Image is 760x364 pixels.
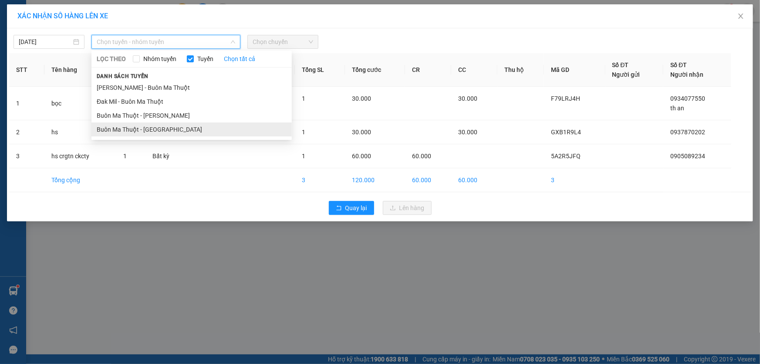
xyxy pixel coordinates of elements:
[302,129,305,136] span: 1
[612,61,629,68] span: Số ĐT
[458,129,477,136] span: 30.000
[544,53,605,87] th: Mã GD
[497,53,544,87] th: Thu hộ
[253,35,313,48] span: Chọn chuyến
[352,129,371,136] span: 30.000
[91,122,292,136] li: Buôn Ma Thuột - [GEOGRAPHIC_DATA]
[91,81,292,95] li: [PERSON_NAME] - Buôn Ma Thuột
[737,13,744,20] span: close
[670,61,687,68] span: Số ĐT
[670,71,703,78] span: Người nhận
[670,153,705,160] span: 0905089234
[97,35,235,48] span: Chọn tuyến - nhóm tuyến
[352,95,371,102] span: 30.000
[9,87,44,120] td: 1
[295,53,345,87] th: Tổng SL
[383,201,432,215] button: uploadLên hàng
[140,54,180,64] span: Nhóm tuyến
[9,144,44,168] td: 3
[91,95,292,109] li: Đak Mil - Buôn Ma Thuột
[44,87,117,120] td: bọc
[302,153,305,160] span: 1
[729,4,753,29] button: Close
[451,168,497,192] td: 60.000
[336,205,342,212] span: rollback
[405,168,451,192] td: 60.000
[224,54,255,64] a: Chọn tất cả
[17,12,108,20] span: XÁC NHẬN SỐ HÀNG LÊN XE
[91,72,154,80] span: Danh sách tuyến
[551,95,580,102] span: F79LRJ4H
[295,168,345,192] td: 3
[405,53,451,87] th: CR
[329,201,374,215] button: rollbackQuay lại
[145,144,189,168] td: Bất kỳ
[91,109,292,122] li: Buôn Ma Thuột - [PERSON_NAME]
[458,95,477,102] span: 30.000
[19,37,71,47] input: 14/10/2025
[44,120,117,144] td: hs
[123,153,127,160] span: 1
[352,153,371,160] span: 60.000
[302,95,305,102] span: 1
[412,153,431,160] span: 60.000
[9,120,44,144] td: 2
[44,168,117,192] td: Tổng cộng
[9,53,44,87] th: STT
[44,53,117,87] th: Tên hàng
[345,203,367,213] span: Quay lại
[670,95,705,102] span: 0934077550
[670,105,684,112] span: th an
[670,129,705,136] span: 0937870202
[345,168,405,192] td: 120.000
[230,39,236,44] span: down
[551,129,581,136] span: GXB1R9L4
[97,54,126,64] span: LỌC THEO
[44,144,117,168] td: hs crgtn ckcty
[194,54,217,64] span: Tuyến
[345,53,405,87] th: Tổng cước
[551,153,581,160] span: 5A2R5JFQ
[451,53,497,87] th: CC
[544,168,605,192] td: 3
[612,71,640,78] span: Người gửi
